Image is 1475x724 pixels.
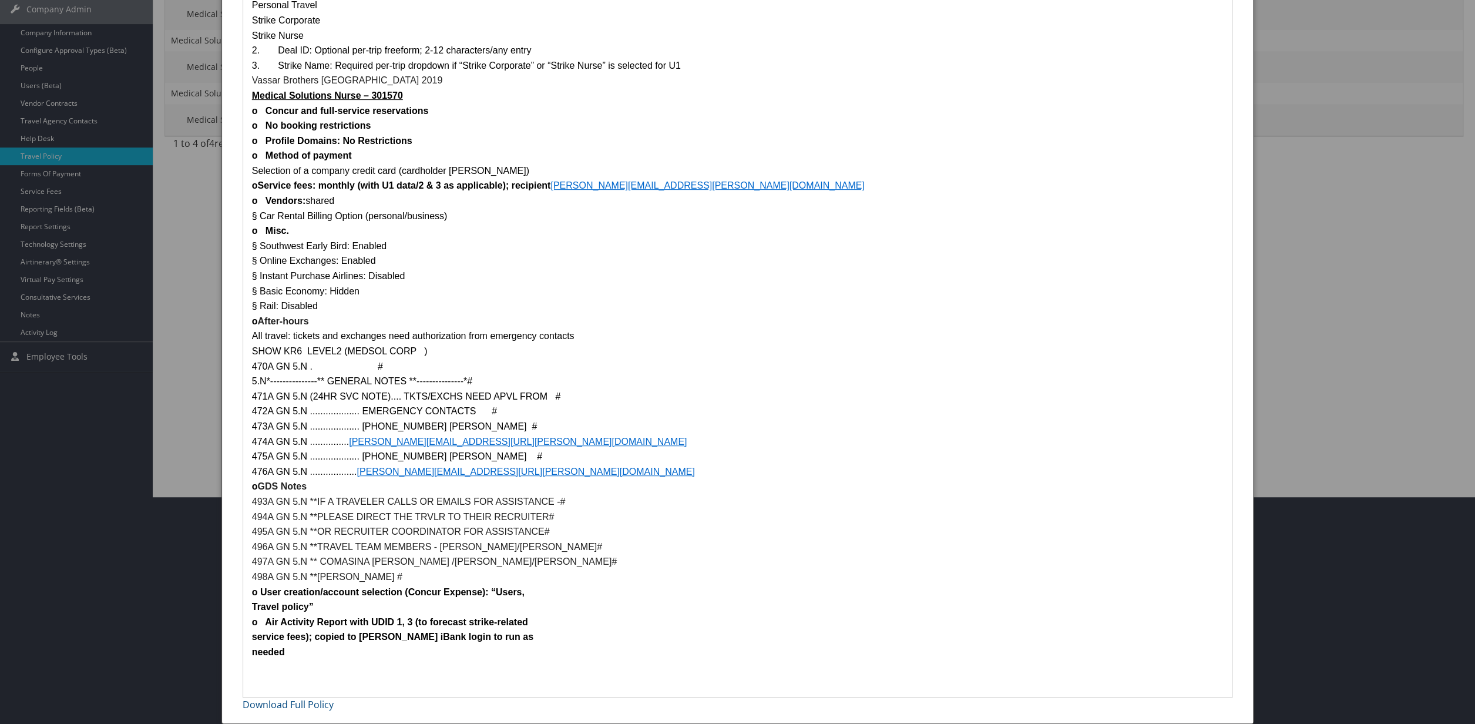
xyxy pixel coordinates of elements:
[252,180,258,190] strong: o
[252,494,1224,510] p: 493A GN 5.N **IF A TRAVELER CALLS OR EMAILS FOR ASSISTANCE -#
[252,510,1224,525] p: 494A GN 5.N **PLEASE DIRECT THE TRVLR TO THEIR RECRUITER#
[252,361,383,371] span: 470A GN 5.N . #
[252,106,429,116] strong: o Concur and full-service reservations
[252,617,528,627] strong: o Air Activity Report with UDID 1, 3 (to forecast strike-related
[252,15,321,25] span: Strike Corporate
[252,331,574,341] span: All travel: tickets and exchanges need authorization from emergency contacts
[252,437,349,447] span: 474A GN 5.N ...............
[252,150,352,160] strong: o Method of payment
[252,271,405,281] span: § Instant Purchase Airlines: Disabled
[252,346,428,356] span: SHOW KR6 LEVEL2 (MEDSOL CORP )
[357,467,694,477] a: [PERSON_NAME][EMAIL_ADDRESS][URL][PERSON_NAME][DOMAIN_NAME]
[252,602,314,612] strong: Travel policy”
[252,90,403,100] u: Medical Solutions Nurse – 301570
[252,226,289,236] strong: o Misc.
[252,286,359,296] span: § Basic Economy: Hidden
[252,136,412,146] strong: o Profile Domains: No Restrictions
[305,196,334,206] span: shared
[257,316,308,326] strong: After-hours
[257,481,307,491] strong: GDS Notes
[243,698,334,711] a: Download Full Policy
[257,180,550,190] strong: Service fees: monthly (with U1 data/2 & 3 as applicable); recipient
[252,539,1224,555] p: 496A GN 5.N **TRAVEL TEAM MEMBERS - [PERSON_NAME]/[PERSON_NAME]#
[252,45,532,55] span: 2. Deal ID: Optional per-trip freeform; 2-12 characters/any entry
[252,301,318,311] span: § Rail: Disabled
[252,31,304,41] span: Strike Nurse
[252,554,1224,569] p: 497A GN 5.N ** COMASINA [PERSON_NAME] /[PERSON_NAME]/[PERSON_NAME]#
[252,451,542,461] span: 475A GN 5.N ................... [PHONE_NUMBER] [PERSON_NAME] #
[252,647,285,657] strong: needed
[252,524,1224,539] p: 495A GN 5.N **OR RECRUITER COORDINATOR FOR ASSISTANCE#
[252,61,681,71] span: 3. Strike Name: Required per-trip dropdown if “Strike Corporate” or “Strike Nurse” is selected fo...
[252,632,533,642] strong: service fees); copied to [PERSON_NAME] iBank login to run as
[252,467,357,477] span: 476A GN 5.N ..................
[550,180,864,190] a: [PERSON_NAME][EMAIL_ADDRESS][PERSON_NAME][DOMAIN_NAME]
[349,437,687,447] a: [PERSON_NAME][EMAIL_ADDRESS][URL][PERSON_NAME][DOMAIN_NAME]
[252,211,448,221] span: § Car Rental Billing Option (personal/business)
[252,376,472,386] span: 5.N*---------------** GENERAL NOTES **---------------*#
[252,120,371,130] strong: o No booking restrictions
[252,256,376,266] span: § Online Exchanges: Enabled
[252,569,1224,585] p: 498A GN 5.N **[PERSON_NAME] #
[252,391,560,401] span: 471A GN 5.N (24HR SVC NOTE).... TKTS/EXCHS NEED APVL FROM #
[252,73,1224,88] p: Vassar Brothers [GEOGRAPHIC_DATA] 2019
[252,241,387,251] span: § Southwest Early Bird: Enabled
[252,196,306,206] strong: o Vendors:
[252,421,537,431] span: 473A GN 5.N ................... [PHONE_NUMBER] [PERSON_NAME] #
[252,587,525,597] strong: o User creation/account selection (Concur Expense): “Users,
[252,406,497,416] span: 472A GN 5.N ................... EMERGENCY CONTACTS #
[252,481,258,491] strong: o
[252,166,529,176] span: Selection of a company credit card (cardholder [PERSON_NAME])
[252,316,258,326] strong: o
